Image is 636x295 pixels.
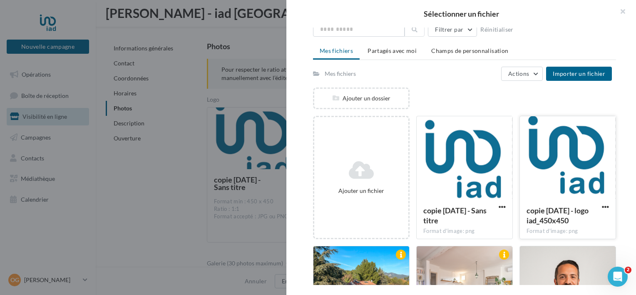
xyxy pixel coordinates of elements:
span: Mes fichiers [320,47,353,54]
div: Ajouter un fichier [318,187,405,195]
span: copie 26-08-2025 - logo iad_450x450 [527,206,589,225]
div: Ajouter un dossier [314,94,408,102]
button: Réinitialiser [477,25,517,35]
div: Mes fichiers [325,70,356,78]
button: Filtrer par [428,22,477,37]
span: 2 [625,267,631,273]
iframe: Intercom live chat [608,267,628,287]
div: Format d'image: png [423,227,506,235]
span: copie 26-08-2025 - Sans titre [423,206,487,225]
h2: Sélectionner un fichier [300,10,623,17]
span: Partagés avec moi [368,47,417,54]
button: Importer un fichier [546,67,612,81]
span: Actions [508,70,529,77]
span: Champs de personnalisation [431,47,508,54]
button: Actions [501,67,543,81]
div: Format d'image: png [527,227,609,235]
span: Importer un fichier [553,70,605,77]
